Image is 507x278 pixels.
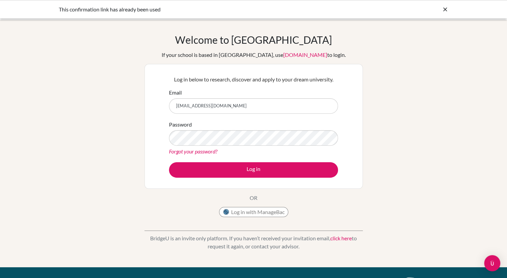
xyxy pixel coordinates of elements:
[169,162,338,178] button: Log in
[175,34,332,46] h1: Welcome to [GEOGRAPHIC_DATA]
[169,120,192,129] label: Password
[330,235,352,241] a: click here
[162,51,346,59] div: If your school is based in [GEOGRAPHIC_DATA], use to login.
[283,51,327,58] a: [DOMAIN_NAME]
[219,207,288,217] button: Log in with ManageBac
[169,75,338,83] p: Log in below to research, discover and apply to your dream university.
[484,255,500,271] div: Open Intercom Messenger
[250,194,257,202] p: OR
[144,234,363,250] p: BridgeU is an invite only platform. If you haven’t received your invitation email, to request it ...
[59,5,348,13] div: This confirmation link has already been used
[169,89,182,97] label: Email
[169,148,217,154] a: Forgot your password?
